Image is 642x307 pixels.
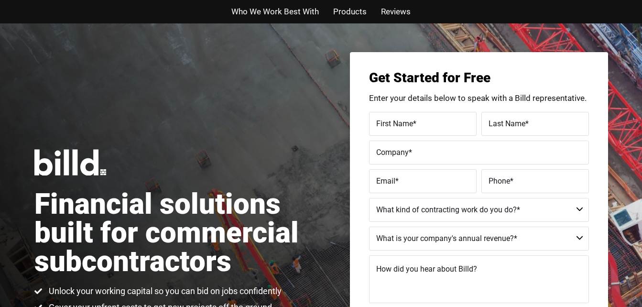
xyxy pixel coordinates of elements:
span: Last Name [489,119,525,128]
span: Unlock your working capital so you can bid on jobs confidently [46,285,282,297]
span: Company [376,147,409,156]
a: Reviews [381,5,411,19]
a: Products [333,5,367,19]
p: Enter your details below to speak with a Billd representative. [369,94,589,102]
a: Who We Work Best With [231,5,319,19]
span: How did you hear about Billd? [376,264,477,274]
span: Phone [489,176,510,185]
h3: Get Started for Free [369,71,589,85]
span: First Name [376,119,413,128]
h1: Financial solutions built for commercial subcontractors [34,190,321,276]
span: Email [376,176,395,185]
